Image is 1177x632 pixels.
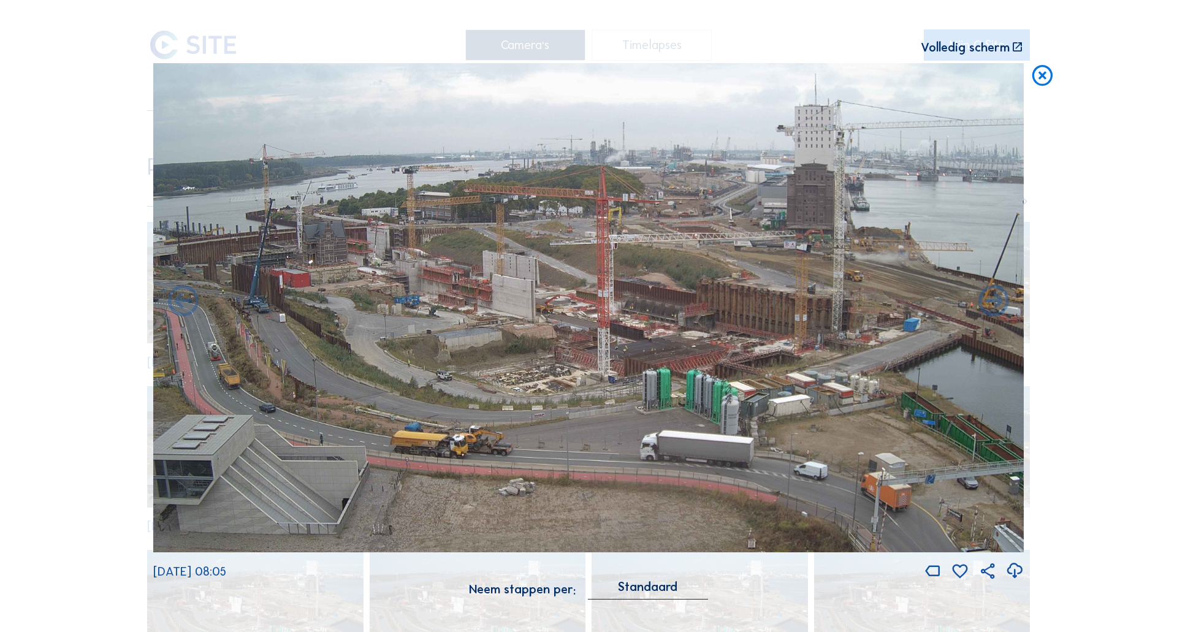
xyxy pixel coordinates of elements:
[153,564,226,579] span: [DATE] 08:05
[921,41,1010,53] div: Volledig scherm
[165,284,202,321] i: Forward
[588,581,708,599] div: Standaard
[975,284,1012,321] i: Back
[618,581,677,592] div: Standaard
[153,63,1024,553] img: Image
[469,583,576,595] div: Neem stappen per:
